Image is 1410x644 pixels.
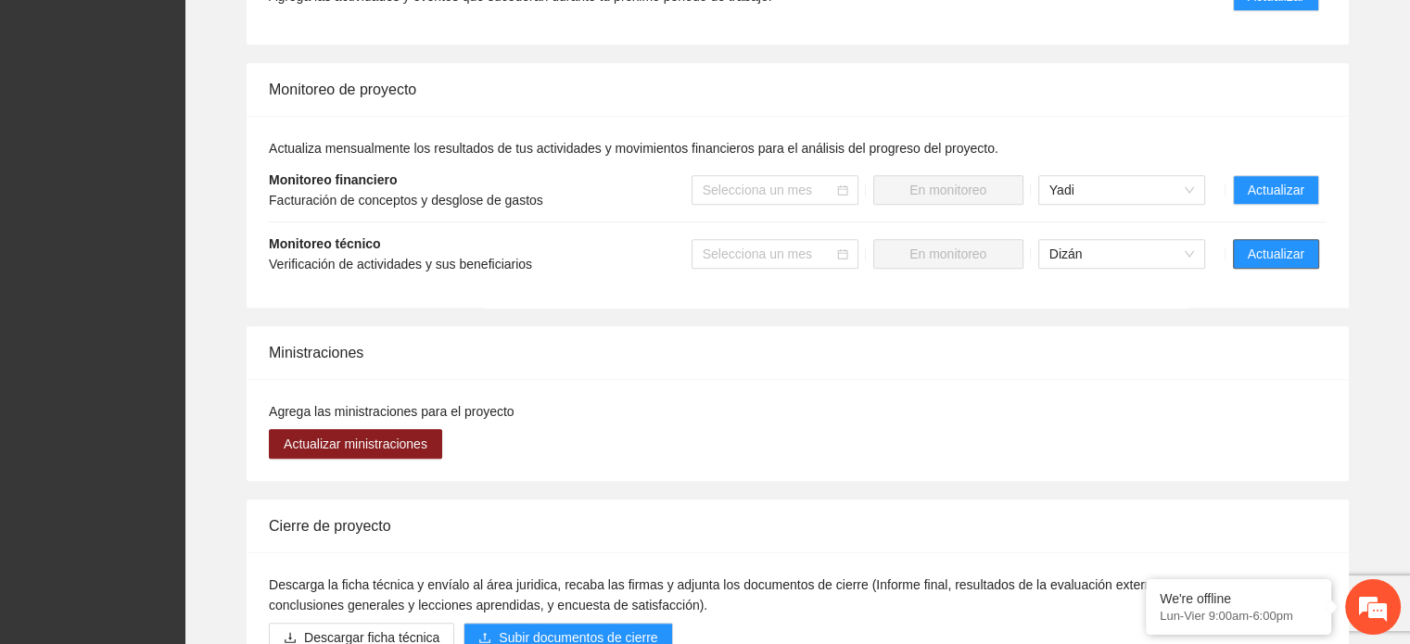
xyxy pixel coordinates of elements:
[284,434,427,454] span: Actualizar ministraciones
[1160,591,1317,606] div: We're offline
[269,499,1327,552] div: Cierre de proyecto
[1248,244,1304,264] span: Actualizar
[269,193,543,208] span: Facturación de conceptos y desglose de gastos
[96,95,311,119] div: Dejar un mensaje
[1233,239,1319,269] button: Actualizar
[1233,175,1319,205] button: Actualizar
[1049,240,1194,268] span: Dizán
[837,184,848,196] span: calendar
[276,504,337,529] em: Enviar
[269,172,397,187] strong: Monitoreo financiero
[269,436,442,451] a: Actualizar ministraciones
[9,439,353,504] textarea: Escriba su mensaje aquí y haga clic en “Enviar”
[1049,176,1194,204] span: Yadi
[269,63,1327,116] div: Monitoreo de proyecto
[269,404,514,419] span: Agrega las ministraciones para el proyecto
[269,429,442,459] button: Actualizar ministraciones
[1248,180,1304,200] span: Actualizar
[269,326,1327,379] div: Ministraciones
[269,236,381,251] strong: Monitoreo técnico
[35,214,327,401] span: Estamos sin conexión. Déjenos un mensaje.
[269,257,532,271] span: Verificación de actividades y sus beneficiarios
[837,248,848,259] span: calendar
[269,577,1304,612] span: Descarga la ficha técnica y envíalo al área juridica, recaba las firmas y adjunta los documentos ...
[1160,609,1317,623] p: Lun-Vier 9:00am-6:00pm
[269,141,998,156] span: Actualiza mensualmente los resultados de tus actividades y movimientos financieros para el anális...
[304,9,349,54] div: Minimizar ventana de chat en vivo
